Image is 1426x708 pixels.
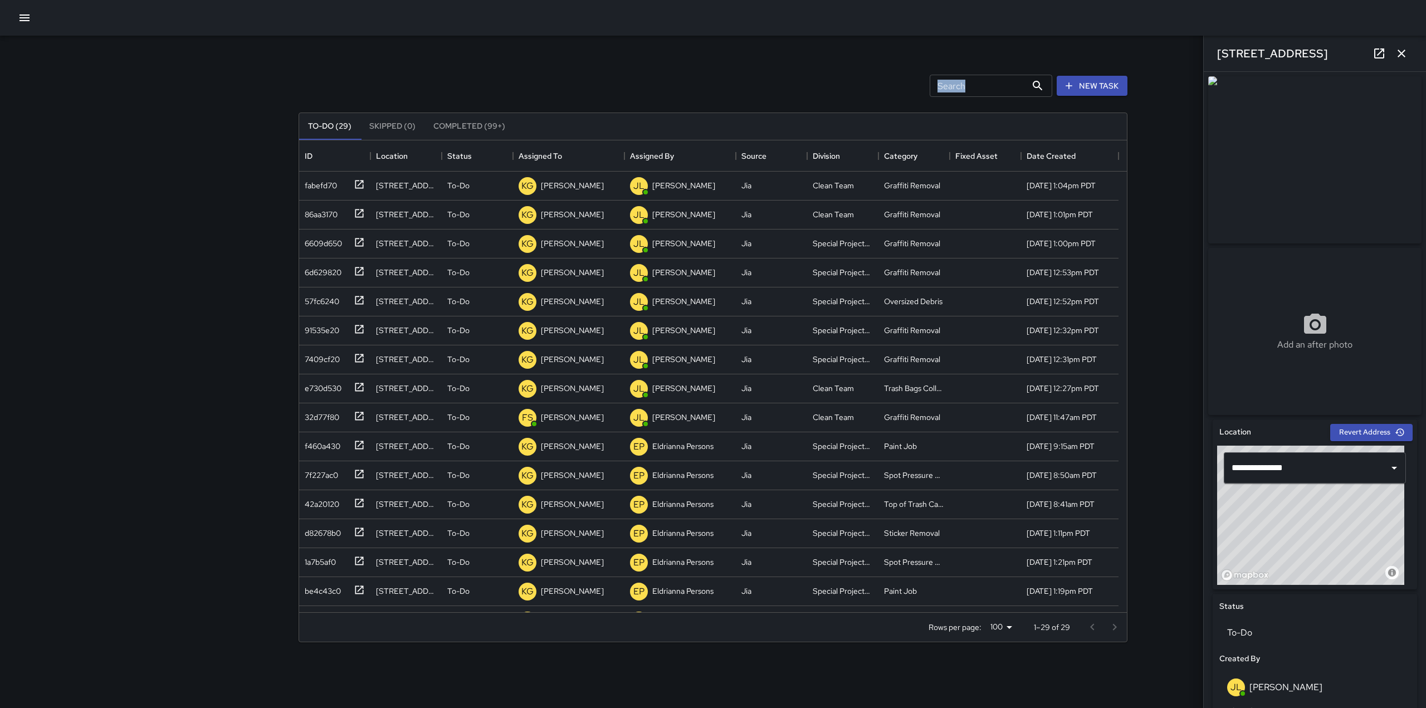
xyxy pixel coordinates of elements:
div: ID [305,140,312,172]
p: [PERSON_NAME] [541,441,604,452]
div: 9/26/2025, 11:47am PDT [1027,412,1097,423]
div: Jia [741,180,751,191]
p: JL [633,295,644,309]
div: Jia [741,267,751,278]
p: KG [521,498,534,511]
div: Clean Team [813,209,854,220]
div: Special Projects Team [813,354,873,365]
p: [PERSON_NAME] [541,556,604,568]
div: 6d629820 [300,262,341,278]
div: Paint Job [884,441,917,452]
div: Category [878,140,950,172]
div: Jia [741,209,751,220]
div: 537 Sacramento Street [376,354,436,365]
div: 32d77f80 [300,407,339,423]
div: ID [299,140,370,172]
div: Graffiti Removal [884,267,940,278]
div: 345 Sansome Street [376,325,436,336]
p: [PERSON_NAME] [652,238,715,249]
p: [PERSON_NAME] [541,354,604,365]
div: 91535e20 [300,320,339,336]
div: Date Created [1027,140,1076,172]
div: Clean Team [813,180,854,191]
div: Source [741,140,766,172]
p: To-Do [447,296,470,307]
div: 9/24/2025, 1:19pm PDT [1027,585,1093,597]
p: [PERSON_NAME] [652,354,715,365]
div: Special Projects Team [813,585,873,597]
div: Jia [741,470,751,481]
div: Clean Team [813,412,854,423]
div: 11 Spear Street [376,412,436,423]
div: Assigned By [624,140,736,172]
div: Source [736,140,807,172]
p: To-Do [447,238,470,249]
p: [PERSON_NAME] [652,383,715,394]
div: 9/26/2025, 12:32pm PDT [1027,325,1099,336]
p: [PERSON_NAME] [541,296,604,307]
div: Status [442,140,513,172]
div: Jia [741,354,751,365]
p: To-Do [447,499,470,510]
div: 9/24/2025, 1:21pm PDT [1027,556,1092,568]
div: 8 Montgomery Street [376,528,436,539]
div: Assigned By [630,140,674,172]
p: To-Do [447,267,470,278]
p: FS [522,411,533,424]
p: [PERSON_NAME] [541,267,604,278]
div: 100 [986,619,1016,635]
p: KG [521,237,534,251]
p: [PERSON_NAME] [541,585,604,597]
p: KG [521,179,534,193]
p: To-Do [447,354,470,365]
p: EP [633,556,644,569]
p: [PERSON_NAME] [652,412,715,423]
p: JL [633,382,644,395]
div: 727 Sansome Street [376,585,436,597]
p: EP [633,585,644,598]
p: JL [633,353,644,367]
div: Division [813,140,840,172]
div: 7409cf20 [300,349,340,365]
p: Eldrianna Persons [652,585,714,597]
p: KG [521,440,534,453]
p: [PERSON_NAME] [541,383,604,394]
div: Graffiti Removal [884,209,940,220]
div: Paint Job [884,585,917,597]
p: To-Do [447,528,470,539]
div: 853-857 Montgomery Street [376,267,436,278]
p: To-Do [447,441,470,452]
p: KG [521,208,534,222]
div: Location [370,140,442,172]
div: Status [447,140,472,172]
div: Special Projects Team [813,556,873,568]
div: Oversized Debris [884,296,942,307]
div: Jia [741,441,751,452]
div: Category [884,140,917,172]
p: JL [633,411,644,424]
button: To-Do (29) [299,113,360,140]
div: 6609d650 [300,233,342,249]
p: [PERSON_NAME] [541,238,604,249]
div: Graffiti Removal [884,325,940,336]
p: JL [633,237,644,251]
div: Top of Trash Cans Wiped Down [884,499,944,510]
div: 1 Balance Street [376,238,436,249]
p: KG [521,527,534,540]
div: Spot Pressure Washing [884,556,944,568]
div: Special Projects Team [813,296,873,307]
div: 800 Sansome Street [376,556,436,568]
div: Special Projects Team [813,470,873,481]
p: JL [633,324,644,338]
div: 824 Montgomery Street [376,296,436,307]
p: [PERSON_NAME] [652,296,715,307]
div: Fixed Asset [955,140,998,172]
div: Jia [741,383,751,394]
div: 9/26/2025, 1:01pm PDT [1027,209,1093,220]
div: Jia [741,325,751,336]
div: fabefd70 [300,175,337,191]
div: 9/26/2025, 12:53pm PDT [1027,267,1099,278]
p: To-Do [447,470,470,481]
div: 9/26/2025, 12:27pm PDT [1027,383,1099,394]
div: Sticker Removal [884,528,940,539]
